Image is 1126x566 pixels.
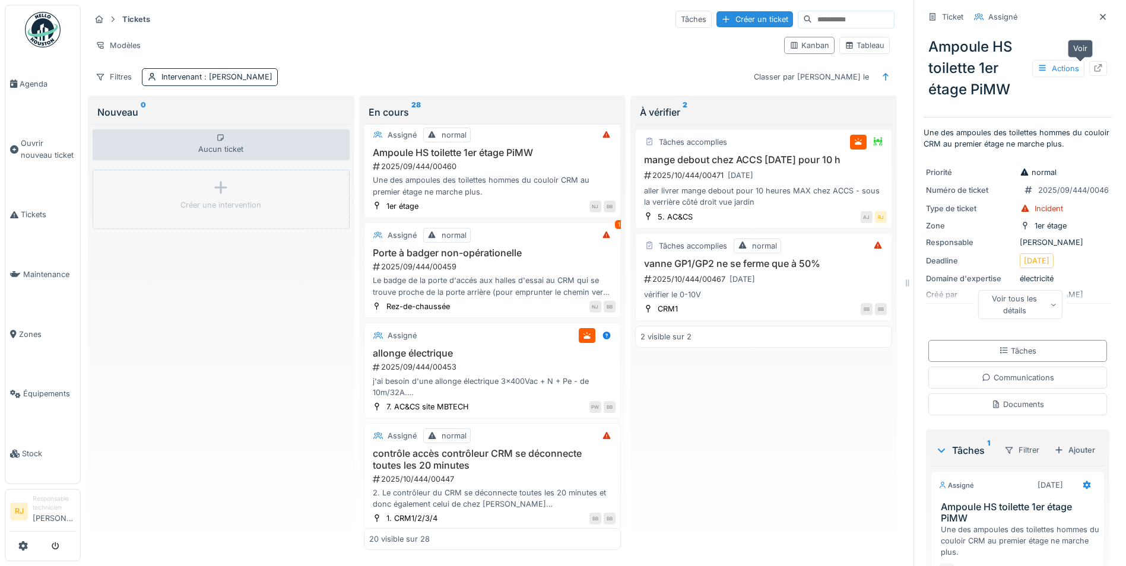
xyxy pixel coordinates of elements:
span: Zones [19,329,75,340]
div: À vérifier [640,105,887,119]
div: BB [604,201,616,212]
div: 2025/10/444/00471 [643,168,887,183]
div: [DATE] [1038,479,1063,491]
div: Ticket [942,11,963,23]
div: AJ [861,211,873,223]
div: Le badge de la porte d'accés aux halles d'essai au CRM qui se trouve proche de la porte arrière (... [369,275,616,297]
a: Zones [5,304,80,364]
p: Une des ampoules des toilettes hommes du couloir CRM au premier étage ne marche plus. [924,127,1112,150]
div: Nouveau [97,105,345,119]
div: normal [752,240,777,252]
div: Tâches [999,345,1036,357]
div: Type de ticket [926,203,1015,214]
div: 20 visible sur 28 [369,533,430,545]
div: Tâches [675,11,712,28]
div: vérifier le 0-10V [640,289,887,300]
div: j'ai besoin d'une allonge électrique 3x400Vac + N + Pe - de 10m/32A. une fiche à une extrémité. l... [369,376,616,398]
div: 2025/10/444/00447 [372,473,616,485]
span: Agenda [20,78,75,90]
div: Numéro de ticket [926,185,1015,196]
div: BB [604,301,616,313]
div: Classer par [PERSON_NAME] le [748,68,874,85]
div: 2. Le contrôleur du CRM se déconnecte toutes les 20 minutes et donc également celui de chez [PERS... [369,487,616,510]
div: 2025/09/444/00460 [1038,185,1114,196]
div: 2025/09/444/00453 [372,361,616,373]
a: Maintenance [5,244,80,304]
div: CRM1 [658,303,678,314]
div: Documents [991,399,1044,410]
div: Assigné [388,129,417,141]
div: Kanban [789,40,829,51]
div: Communications [982,372,1054,383]
div: Voir [1068,40,1093,57]
a: Tickets [5,185,80,245]
div: BB [875,303,887,315]
a: Stock [5,424,80,484]
div: normal [442,129,467,141]
a: Équipements [5,364,80,424]
h3: allonge électrique [369,348,616,359]
div: Intervenant [161,71,272,82]
div: 1 [615,220,623,229]
h3: Ampoule HS toilette 1er étage PiMW [369,147,616,158]
h3: Ampoule HS toilette 1er étage PiMW [941,501,1099,524]
div: Créer une intervention [180,199,261,211]
div: normal [1020,167,1057,178]
div: Responsable technicien [33,494,75,513]
div: Filtres [90,68,137,85]
div: [DATE] [728,170,753,181]
div: Assigné [988,11,1017,23]
div: BB [604,513,616,524]
div: PW [589,401,601,413]
div: En cours [369,105,616,119]
a: Ouvrir nouveau ticket [5,114,80,185]
div: BB [861,303,873,315]
div: 5. AC&CS [658,211,693,222]
div: Tâches [935,443,994,457]
span: Maintenance [23,269,75,280]
div: [DATE] [1024,255,1049,266]
strong: Tickets [118,14,155,25]
sup: 0 [141,105,146,119]
div: [DATE] [729,274,755,285]
div: Responsable [926,237,1015,248]
div: NJ [589,301,601,313]
div: Deadline [926,255,1015,266]
div: normal [442,430,467,441]
div: Aucun ticket [93,129,350,160]
div: 2025/10/444/00467 [643,272,887,287]
div: Priorité [926,167,1015,178]
div: Actions [1032,60,1084,77]
div: 2025/09/444/00459 [372,261,616,272]
span: Ouvrir nouveau ticket [21,138,75,160]
div: Assigné [938,481,974,491]
div: Assigné [388,330,417,341]
div: Créer un ticket [716,11,793,27]
div: Ampoule HS toilette 1er étage PiMW [924,31,1112,105]
span: Stock [22,448,75,459]
div: Voir tous les détails [978,290,1062,319]
div: 1. CRM1/2/3/4 [386,513,437,524]
a: RJ Responsable technicien[PERSON_NAME] [10,494,75,532]
div: Zone [926,220,1015,231]
div: 1er étage [1035,220,1067,231]
span: Tickets [21,209,75,220]
h3: contrôle accès contrôleur CRM se déconnecte toutes les 20 minutes [369,448,616,470]
div: Une des ampoules des toilettes hommes du couloir CRM au premier étage ne marche plus. [941,524,1099,558]
div: aller livrer mange debout pour 10 heures MAX chez ACCS - sous la verrière côté droit vue jardin [640,185,887,208]
div: NJ [589,201,601,212]
div: Filtrer [999,441,1045,459]
h3: vanne GP1/GP2 ne se ferme que à 50% [640,258,887,269]
div: 2025/09/444/00460 [372,161,616,172]
div: 2 visible sur 2 [640,331,692,342]
li: [PERSON_NAME] [33,494,75,529]
div: Tâches accomplies [659,136,727,148]
div: Tableau [845,40,884,51]
div: Rez-de-chaussée [386,301,450,312]
div: électricité [926,273,1109,284]
h3: mange debout chez ACCS [DATE] pour 10 h [640,154,887,166]
div: normal [442,230,467,241]
div: BB [604,401,616,413]
div: BB [589,513,601,524]
img: Badge_color-CXgf-gQk.svg [25,12,61,47]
